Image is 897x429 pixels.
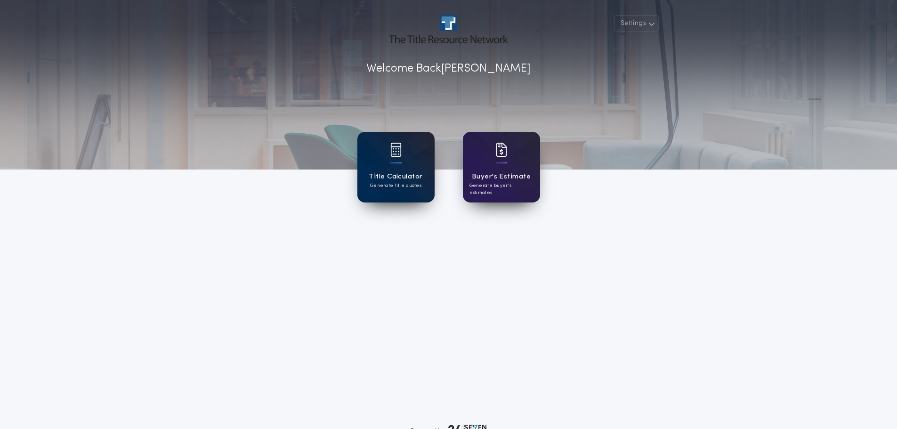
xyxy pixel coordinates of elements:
[614,15,659,32] button: Settings
[472,171,531,182] h1: Buyer's Estimate
[369,171,422,182] h1: Title Calculator
[463,132,540,202] a: card iconBuyer's EstimateGenerate buyer's estimates
[496,143,507,157] img: card icon
[357,132,435,202] a: card iconTitle CalculatorGenerate title quotes
[366,60,531,77] p: Welcome Back [PERSON_NAME]
[469,182,533,196] p: Generate buyer's estimates
[389,15,508,43] img: account-logo
[370,182,421,189] p: Generate title quotes
[390,143,402,157] img: card icon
